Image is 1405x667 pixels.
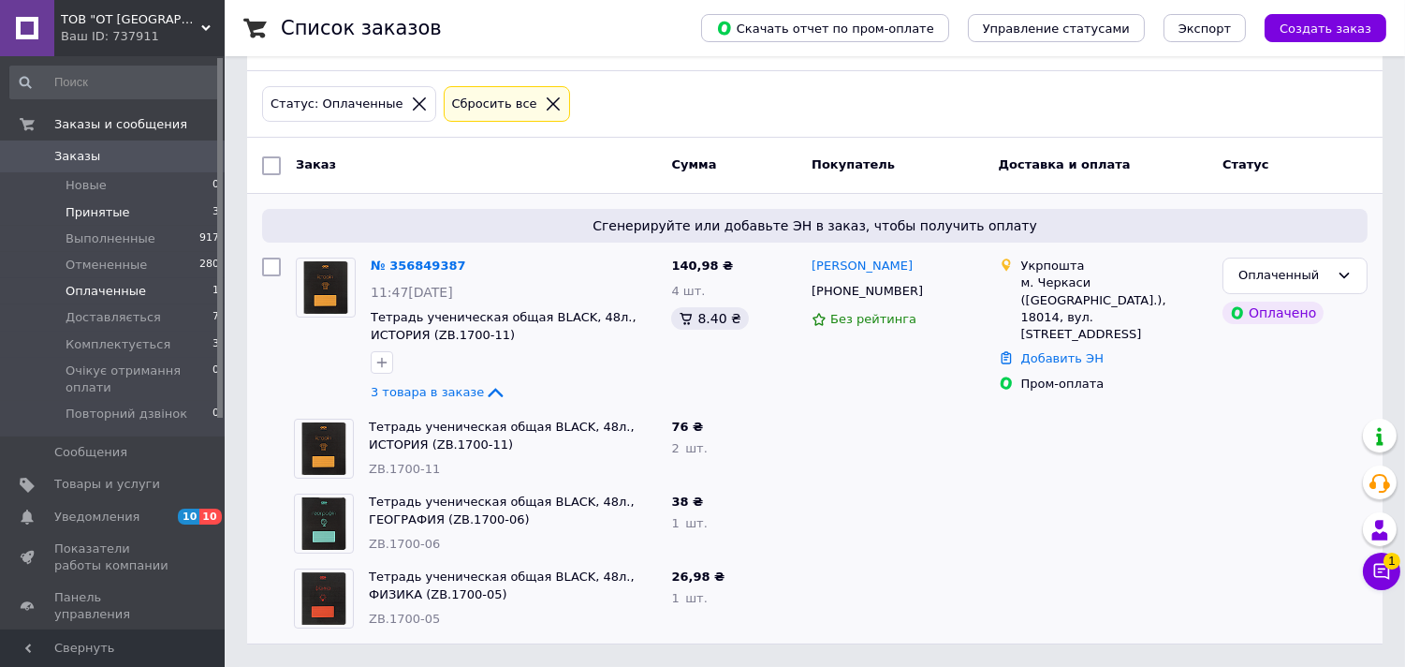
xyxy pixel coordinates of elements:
span: Заказы и сообщения [54,116,187,133]
a: 3 товара в заказе [371,385,506,399]
span: Панель управления [54,589,173,623]
button: Создать заказ [1265,14,1386,42]
a: № 356849387 [371,259,466,273]
span: 1 шт. [671,591,707,605]
img: Фото товару [295,570,353,628]
span: ZB.1700-11 [369,462,440,476]
span: Отмененные [66,257,147,274]
img: Фото товару [297,259,355,317]
span: 140,98 ₴ [671,259,733,273]
span: 0 [212,177,219,194]
div: Пром-оплата [1021,376,1207,393]
span: Товары и услуги [54,476,160,493]
div: Укрпошта [1021,258,1207,274]
span: ZB.1700-06 [369,537,440,551]
a: Тетрадь ученическая общая BLACK, 48л., ИСТОРИЯ (ZB.1700-11) [371,310,637,342]
span: Оплаченные [66,283,146,300]
span: 3 [212,204,219,221]
a: Тетрадь ученическая общая BLACK, 48л., ФИЗИКА (ZB.1700-05) [369,570,635,601]
a: [PERSON_NAME] [812,258,913,275]
span: ZB.1700-05 [369,612,440,626]
button: Управление статусами [968,14,1145,42]
a: Тетрадь ученическая общая BLACK, 48л., ИСТОРИЯ (ZB.1700-11) [369,420,635,452]
span: Комплектується [66,336,170,353]
span: Доставка и оплата [999,157,1131,171]
span: Создать заказ [1280,22,1371,36]
div: Оплаченный [1238,266,1329,286]
div: Статус: Оплаченные [267,95,407,114]
div: Сбросить все [448,95,541,114]
button: Экспорт [1164,14,1246,42]
span: Статус [1222,157,1269,171]
span: 26,98 ₴ [671,570,724,584]
span: Сгенерируйте или добавьте ЭН в заказ, чтобы получить оплату [270,216,1360,235]
span: 76 ₴ [671,420,703,434]
a: Тетрадь ученическая общая BLACK, 48л., ГЕОГРАФИЯ (ZB.1700-06) [369,495,635,526]
span: 1 [1383,553,1400,570]
span: Доставляється [66,309,161,326]
div: 8.40 ₴ [671,307,748,330]
span: 917 [199,230,219,247]
img: Фото товару [295,420,353,478]
h1: Список заказов [281,17,442,39]
span: Новые [66,177,107,194]
span: 38 ₴ [671,495,703,509]
a: Создать заказ [1246,21,1386,35]
span: 0 [212,406,219,422]
span: 280 [199,257,219,274]
a: Добавить ЭН [1021,351,1104,365]
span: Экспорт [1178,22,1231,36]
span: Показатели работы компании [54,541,173,574]
button: Чат с покупателем1 [1363,553,1400,590]
span: 1 шт. [671,516,707,530]
img: Фото товару [295,495,353,553]
span: 3 товара в заказе [371,385,484,399]
span: ТОВ "ОТ УКРАИНА" [61,11,201,28]
span: Выполненные [66,230,155,247]
span: 7 [212,309,219,326]
span: Заказы [54,148,100,165]
span: 10 [199,509,221,525]
span: Покупатель [812,157,895,171]
span: Управление статусами [983,22,1130,36]
span: 11:47[DATE] [371,285,453,300]
span: Очікує отримання оплати [66,363,212,396]
span: Уведомления [54,509,139,526]
span: Заказ [296,157,336,171]
a: Фото товару [296,258,356,318]
span: Повторний дзвінок [66,406,187,422]
span: 4 шт. [671,284,705,298]
span: 2 шт. [671,441,707,455]
div: [PHONE_NUMBER] [808,279,927,304]
span: 0 [212,363,219,396]
span: 10 [178,509,199,525]
div: Ваш ID: 737911 [61,28,225,45]
span: Принятые [66,204,130,221]
input: Поиск [9,66,221,99]
span: Без рейтинга [830,312,916,326]
span: 3 [212,336,219,353]
span: 1 [212,283,219,300]
div: м. Черкаси ([GEOGRAPHIC_DATA].), 18014, вул. [STREET_ADDRESS] [1021,274,1207,343]
span: Скачать отчет по пром-оплате [716,20,934,37]
span: Сумма [671,157,716,171]
button: Скачать отчет по пром-оплате [701,14,949,42]
div: Оплачено [1222,302,1324,324]
span: Сообщения [54,444,127,461]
